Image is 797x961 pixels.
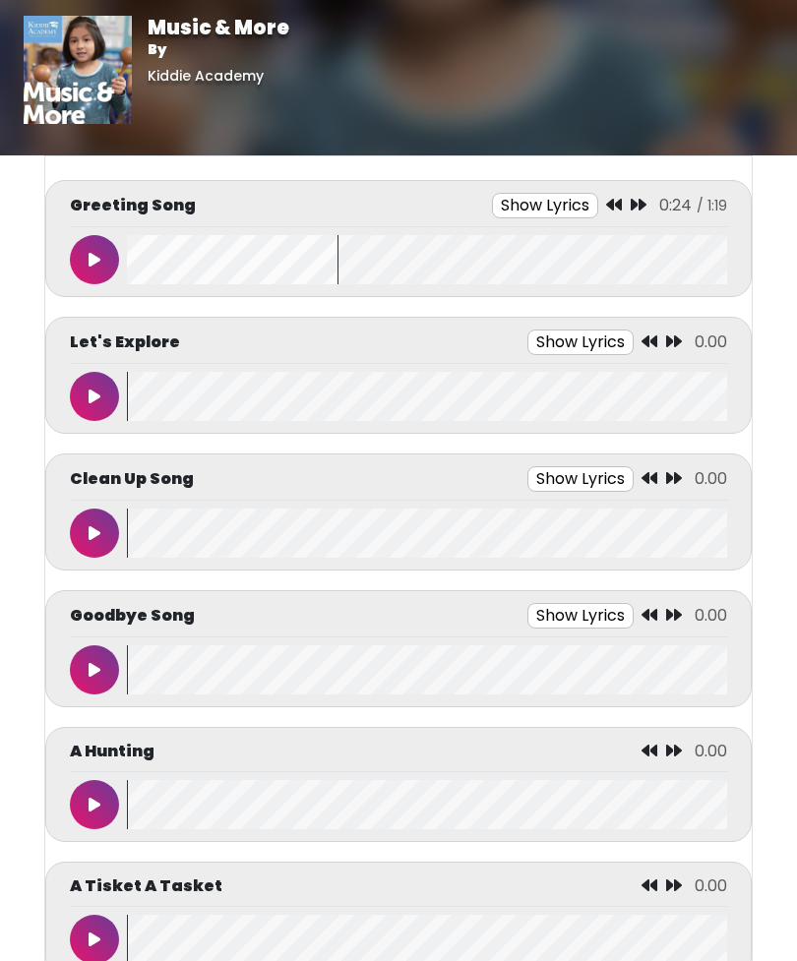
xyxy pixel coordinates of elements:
p: By [148,39,289,60]
span: 0.00 [695,740,727,762]
p: A Hunting [70,740,154,763]
button: Show Lyrics [492,193,598,218]
h1: Music & More [148,16,289,39]
button: Show Lyrics [527,603,634,629]
button: Show Lyrics [527,466,634,492]
span: 0:24 [659,194,692,216]
span: 0.00 [695,874,727,897]
p: Let's Explore [70,330,180,354]
span: 0.00 [695,467,727,490]
img: 01vrkzCYTteBT1eqlInO [24,16,132,124]
button: Show Lyrics [527,330,634,355]
span: 0.00 [695,330,727,353]
p: Goodbye Song [70,604,195,628]
p: A Tisket A Tasket [70,874,222,898]
p: Greeting Song [70,194,196,217]
h6: Kiddie Academy [148,68,289,85]
span: 0.00 [695,604,727,627]
span: / 1:19 [697,196,727,215]
p: Clean Up Song [70,467,194,491]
